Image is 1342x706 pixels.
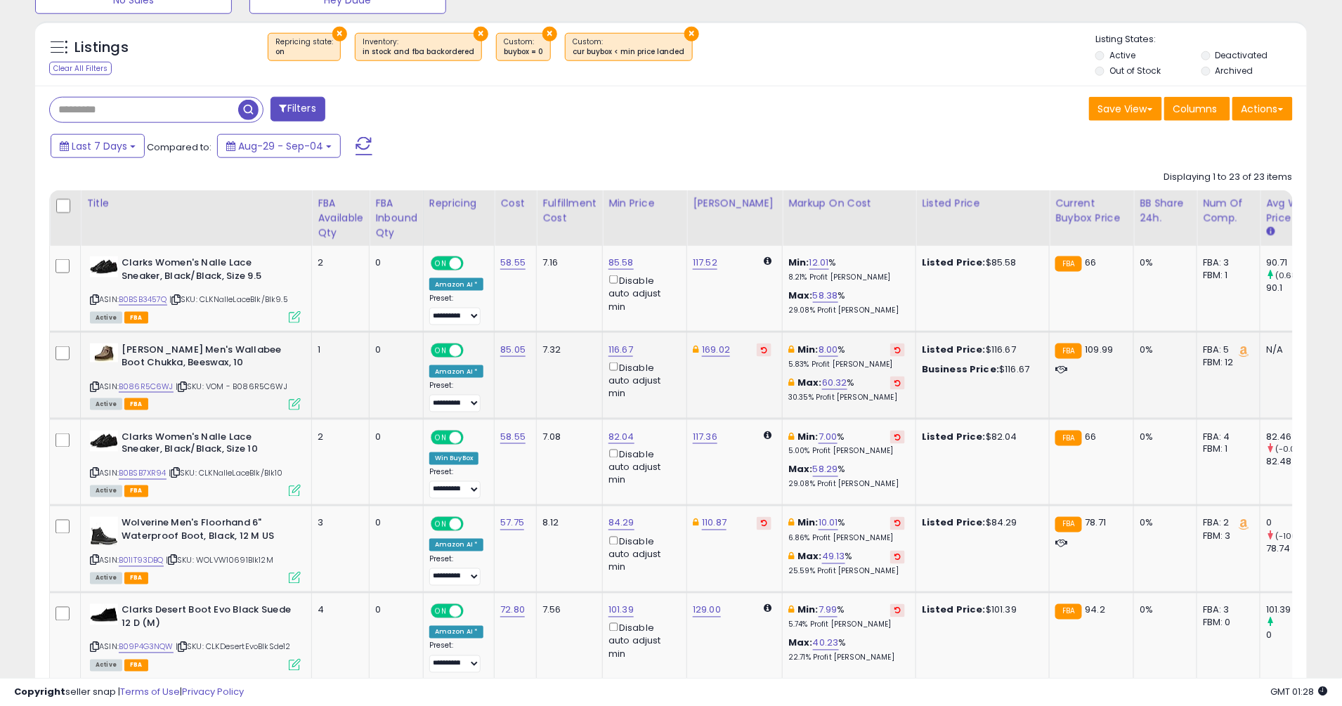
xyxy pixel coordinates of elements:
b: Listed Price: [922,516,986,530]
span: FBA [124,660,148,672]
a: 57.75 [500,516,524,530]
p: 30.35% Profit [PERSON_NAME] [788,393,905,403]
div: Amazon AI * [429,539,484,551]
a: 58.55 [500,430,526,444]
span: | SKU: CLKNalleLaceBlk/Blk9.5 [169,294,288,305]
div: 2 [318,256,358,269]
b: Clarks Desert Boot Evo Black Suede 12 D (M) [122,604,292,634]
div: Disable auto adjust min [608,534,676,575]
p: 29.08% Profit [PERSON_NAME] [788,480,905,490]
a: B09P4G3NQW [119,641,174,653]
small: (-100%) [1275,531,1308,542]
div: cur buybox < min price landed [573,47,685,57]
span: 66 [1086,430,1097,443]
a: 101.39 [608,603,634,617]
div: 7.56 [542,604,592,617]
div: 0 [375,517,412,530]
div: N/A [1266,344,1312,356]
div: ASIN: [90,517,301,582]
span: Custom: [573,37,685,58]
span: All listings currently available for purchase on Amazon [90,660,122,672]
div: 0% [1140,431,1186,443]
b: Clarks Women's Nalle Lace Sneaker, Black/Black, Size 10 [122,431,292,460]
a: 72.80 [500,603,525,617]
div: 0% [1140,256,1186,269]
a: 12.01 [809,256,829,270]
a: 58.29 [813,463,838,477]
a: B086R5C6WJ [119,381,174,393]
div: 7.16 [542,256,592,269]
div: 101.39 [1266,604,1323,617]
span: All listings currently available for purchase on Amazon [90,312,122,324]
div: Preset: [429,468,484,499]
div: $101.39 [922,604,1038,617]
div: % [788,344,905,370]
div: Clear All Filters [49,62,112,75]
a: 82.04 [608,430,634,444]
div: Current Buybox Price [1055,196,1128,225]
span: Repricing state : [275,37,333,58]
div: Preset: [429,294,484,325]
div: % [788,431,905,457]
button: × [684,27,699,41]
span: 2025-09-12 01:28 GMT [1271,685,1328,698]
div: $82.04 [922,431,1038,443]
a: 117.52 [693,256,717,270]
span: FBA [124,312,148,324]
div: in stock and fba backordered [363,47,474,57]
b: Min: [797,516,819,530]
span: 66 [1086,256,1097,269]
p: 25.59% Profit [PERSON_NAME] [788,567,905,577]
a: 84.29 [608,516,634,530]
div: Preset: [429,555,484,587]
b: Max: [788,636,813,650]
div: 8.12 [542,517,592,530]
div: 0% [1140,344,1186,356]
div: 7.08 [542,431,592,443]
a: 10.01 [819,516,838,530]
span: All listings currently available for purchase on Amazon [90,573,122,584]
span: OFF [462,344,484,356]
div: 3 [318,517,358,530]
span: Aug-29 - Sep-04 [238,139,323,153]
span: ON [432,344,450,356]
span: FBA [124,573,148,584]
p: 5.74% Profit [PERSON_NAME] [788,620,905,630]
div: % [788,464,905,490]
img: 31161VgeKUL._SL40_.jpg [90,431,118,452]
div: 0% [1140,604,1186,617]
div: ASIN: [90,604,301,669]
span: Compared to: [147,140,211,154]
a: 49.13 [822,550,845,564]
button: Save View [1089,97,1162,121]
div: ASIN: [90,256,301,322]
label: Out of Stock [1110,65,1161,77]
span: Custom: [504,37,543,58]
a: B0BSB3457Q [119,294,167,306]
a: 85.58 [608,256,634,270]
div: $116.67 [922,363,1038,376]
div: 0 [375,431,412,443]
div: 90.1 [1266,282,1323,294]
div: Preset: [429,381,484,412]
span: ON [432,258,450,270]
div: Fulfillment Cost [542,196,597,225]
b: Max: [797,376,822,389]
div: ASIN: [90,431,301,496]
div: Repricing [429,196,489,211]
div: 0 [1266,517,1323,530]
div: FBA: 3 [1203,256,1249,269]
a: 169.02 [702,343,730,357]
div: FBM: 12 [1203,356,1249,369]
span: Inventory : [363,37,474,58]
b: Clarks Women's Nalle Lace Sneaker, Black/Black, Size 9.5 [122,256,292,286]
div: 82.48 [1266,456,1323,469]
span: 78.71 [1086,516,1107,530]
div: Avg Win Price [1266,196,1317,225]
div: Cost [500,196,530,211]
span: | SKU: CLKDesertEvoBlkSde12 [176,641,291,653]
div: 0 [375,344,412,356]
div: buybox = 0 [504,47,543,57]
small: FBA [1055,256,1081,272]
a: 58.38 [813,289,838,303]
